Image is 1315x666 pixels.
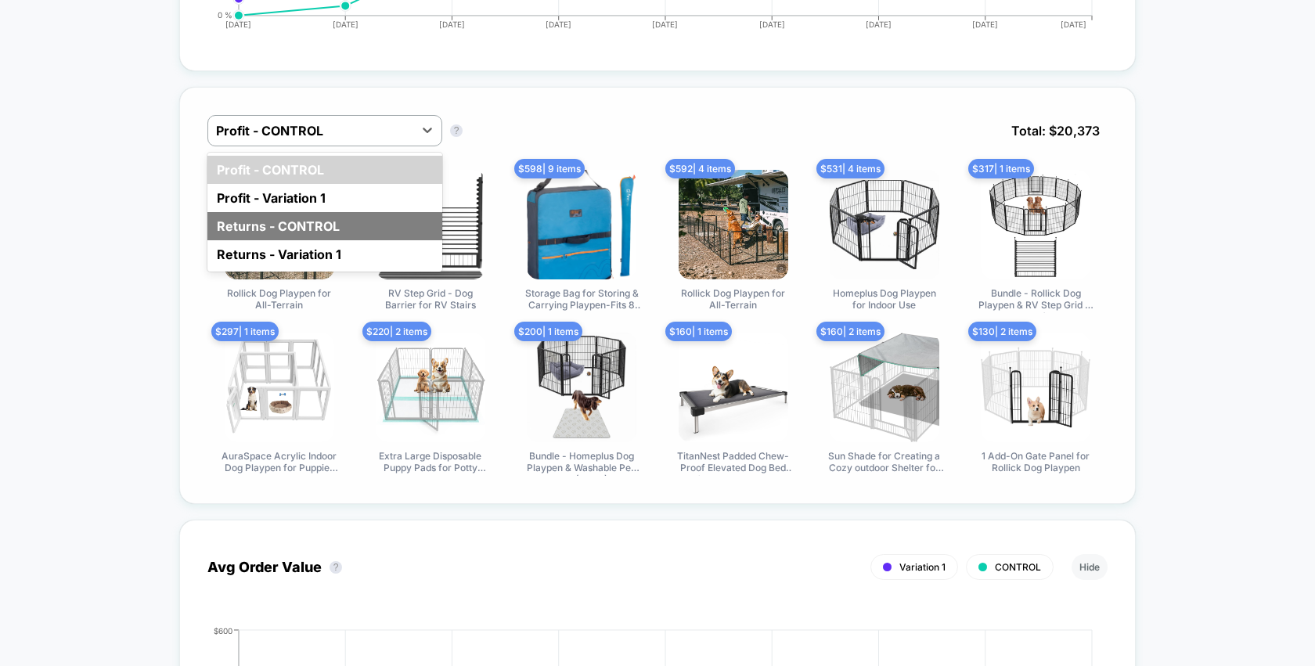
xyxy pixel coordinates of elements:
tspan: 0 % [218,10,232,20]
img: Rollick Dog Playpen for All-Terrain [679,170,788,279]
span: AuraSpace Acrylic Indoor Dog Playpen for Puppies and Small Dogs [221,450,338,476]
span: $ 531 | 4 items [816,159,884,178]
img: Extra Large Disposable Puppy Pads for Potty Training and Whelping [376,333,485,442]
img: Sun Shade for Creating a Cozy outdoor Shelter for Your Dog [830,333,939,442]
img: TitanNest Padded Chew-Proof Elevated Dog Bed for Your Chewer [679,333,788,442]
div: Returns - CONTROL [207,212,442,240]
img: AuraSpace Acrylic Indoor Dog Playpen for Puppies and Small Dogs [225,333,334,442]
span: $ 220 | 2 items [362,322,431,341]
span: $ 598 | 9 items [514,159,585,178]
img: Bundle - Homeplus Dog Playpen & Washable Pee Pad (2 PCs) [527,333,636,442]
span: Bundle - Homeplus Dog Playpen & Washable Pee Pad (2 PCs) [523,450,640,476]
span: Homeplus Dog Playpen for Indoor Use [826,287,943,313]
span: TitanNest Padded Chew-Proof Elevated Dog Bed for Your Chewer [675,450,792,476]
span: Rollick Dog Playpen for All-Terrain [675,287,792,313]
span: Sun Shade for Creating a Cozy outdoor Shelter for Your Dog [826,450,943,476]
button: ? [450,124,463,137]
tspan: $600 [214,625,232,635]
span: Bundle - Rollick Dog Playpen & RV Step Grid (2 PCs) [977,287,1094,313]
tspan: [DATE] [546,20,571,29]
span: $ 317 | 1 items [968,159,1034,178]
span: Rollick Dog Playpen for All-Terrain [221,287,338,313]
div: Profit - Variation 1 [207,184,442,212]
tspan: [DATE] [973,20,999,29]
div: Returns - Variation 1 [207,240,442,268]
span: Storage Bag for Storing & Carrying Playpen-Fits 8 Panels [523,287,640,313]
span: 1 Add-On Gate Panel for Rollick Dog Playpen [977,450,1094,476]
span: RV Step Grid - Dog Barrier for RV Stairs [372,287,489,313]
tspan: [DATE] [759,20,785,29]
span: $ 130 | 2 items [968,322,1036,341]
span: $ 160 | 1 items [665,322,732,341]
tspan: [DATE] [225,20,251,29]
button: ? [330,561,342,574]
span: CONTROL [995,561,1041,573]
span: $ 592 | 4 items [665,159,735,178]
span: Variation 1 [899,561,946,573]
div: Profit - CONTROL [207,156,442,184]
tspan: [DATE] [866,20,892,29]
span: $ 297 | 1 items [211,322,279,341]
tspan: [DATE] [653,20,679,29]
tspan: [DATE] [1061,20,1087,29]
tspan: [DATE] [332,20,358,29]
img: Homeplus Dog Playpen for Indoor Use [830,170,939,279]
span: $ 160 | 2 items [816,322,884,341]
img: Storage Bag for Storing & Carrying Playpen-Fits 8 Panels [527,170,636,279]
span: Extra Large Disposable Puppy Pads for Potty Training and Whelping [372,450,489,476]
button: Hide [1072,554,1108,580]
span: Total: $ 20,373 [1003,115,1108,146]
img: Bundle - Rollick Dog Playpen & RV Step Grid (2 PCs) [981,170,1090,279]
tspan: [DATE] [439,20,465,29]
img: 1 Add-On Gate Panel for Rollick Dog Playpen [981,333,1090,442]
span: $ 200 | 1 items [514,322,582,341]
